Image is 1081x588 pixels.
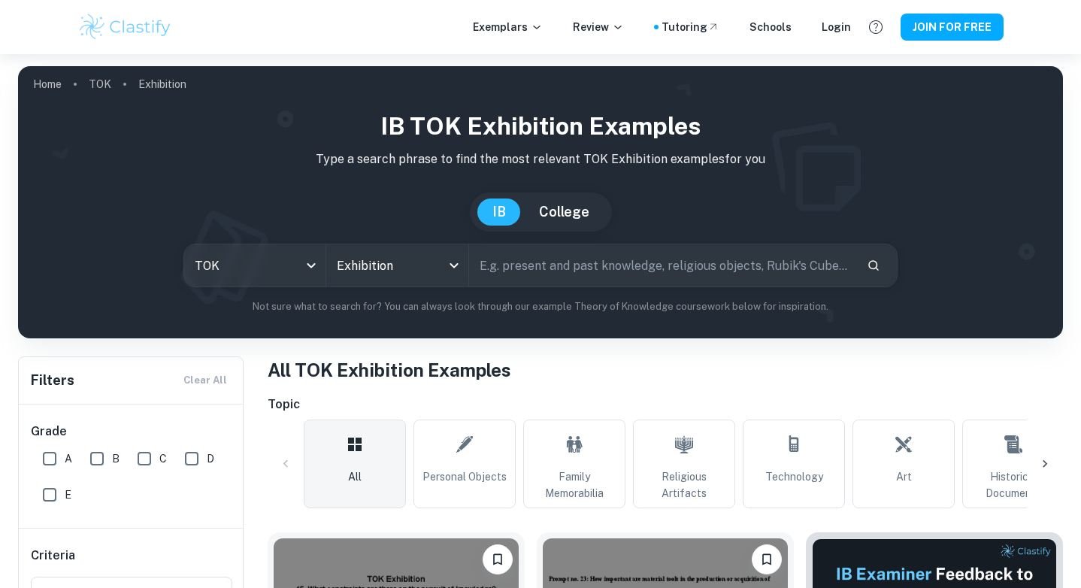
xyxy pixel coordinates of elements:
span: Historical Documents [969,468,1058,502]
button: IB [477,199,521,226]
p: Review [573,19,624,35]
span: A [65,450,72,467]
button: College [524,199,604,226]
span: B [112,450,120,467]
p: Exhibition [138,76,186,92]
span: Family Memorabilia [530,468,619,502]
div: Exhibition [326,244,468,286]
span: D [207,450,214,467]
span: Technology [765,468,823,485]
img: Clastify logo [77,12,173,42]
input: E.g. present and past knowledge, religious objects, Rubik's Cube... [469,244,855,286]
a: TOK [89,74,111,95]
h1: IB TOK Exhibition examples [30,108,1051,144]
span: Personal Objects [422,468,507,485]
button: JOIN FOR FREE [901,14,1004,41]
a: Home [33,74,62,95]
div: TOK [184,244,326,286]
p: Type a search phrase to find the most relevant TOK Exhibition examples for you [30,150,1051,168]
h6: Filters [31,370,74,391]
button: Please log in to bookmark exemplars [752,544,782,574]
a: Schools [749,19,792,35]
span: Art [896,468,912,485]
h6: Criteria [31,547,75,565]
button: Please log in to bookmark exemplars [483,544,513,574]
a: Login [822,19,851,35]
img: profile cover [18,66,1063,338]
h1: All TOK Exhibition Examples [268,356,1063,383]
p: Not sure what to search for? You can always look through our example Theory of Knowledge coursewo... [30,299,1051,314]
h6: Grade [31,423,232,441]
span: All [348,468,362,485]
p: Exemplars [473,19,543,35]
span: E [65,486,71,503]
button: Help and Feedback [863,14,889,40]
span: Religious Artifacts [640,468,728,502]
button: Search [861,253,886,278]
span: C [159,450,167,467]
a: Tutoring [662,19,719,35]
h6: Topic [268,396,1063,414]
